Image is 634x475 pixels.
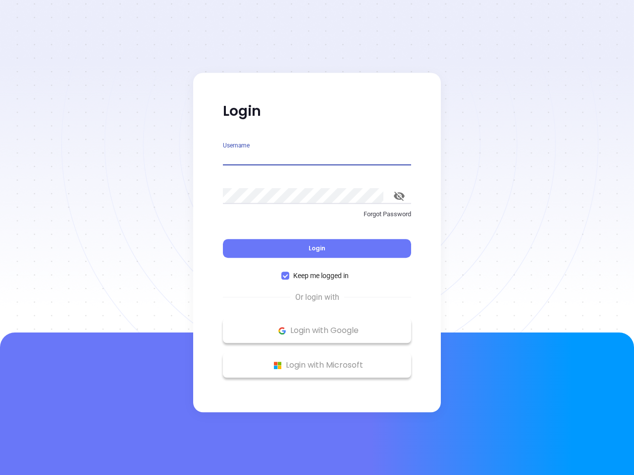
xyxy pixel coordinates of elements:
[228,358,406,373] p: Login with Microsoft
[223,353,411,378] button: Microsoft Logo Login with Microsoft
[223,239,411,258] button: Login
[223,102,411,120] p: Login
[387,184,411,208] button: toggle password visibility
[271,359,284,372] img: Microsoft Logo
[223,209,411,227] a: Forgot Password
[276,325,288,337] img: Google Logo
[289,270,353,281] span: Keep me logged in
[309,244,325,252] span: Login
[223,142,250,148] label: Username
[223,209,411,219] p: Forgot Password
[228,323,406,338] p: Login with Google
[290,291,344,303] span: Or login with
[223,318,411,343] button: Google Logo Login with Google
